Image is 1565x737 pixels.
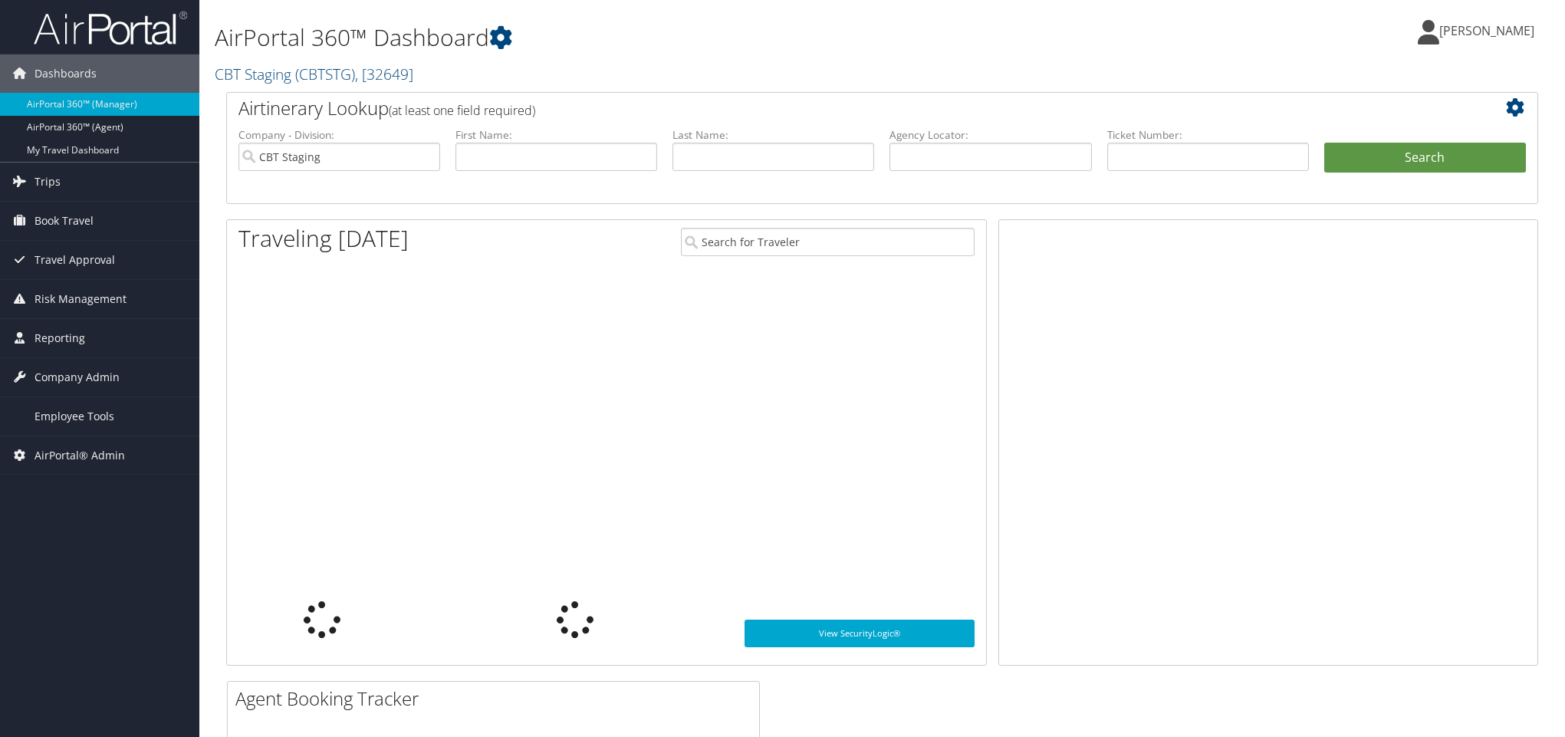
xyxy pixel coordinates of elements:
h2: Agent Booking Tracker [235,686,759,712]
label: Agency Locator: [889,127,1091,143]
label: Ticket Number: [1107,127,1309,143]
label: Company - Division: [238,127,440,143]
span: , [ 32649 ] [355,64,413,84]
span: Trips [35,163,61,201]
img: airportal-logo.png [34,10,187,46]
h2: Airtinerary Lookup [238,95,1417,121]
h1: AirPortal 360™ Dashboard [215,21,1105,54]
h1: Traveling [DATE] [238,222,409,255]
span: Risk Management [35,280,127,318]
a: CBT Staging [215,64,413,84]
label: Last Name: [672,127,874,143]
span: Dashboards [35,54,97,93]
span: Company Admin [35,358,120,396]
label: First Name: [455,127,657,143]
input: Search for Traveler [681,228,974,256]
span: ( CBTSTG ) [295,64,355,84]
button: Search [1324,143,1526,173]
span: (at least one field required) [389,102,535,119]
span: Reporting [35,319,85,357]
span: AirPortal® Admin [35,436,125,475]
span: Employee Tools [35,397,114,436]
span: Book Travel [35,202,94,240]
span: [PERSON_NAME] [1439,22,1534,39]
span: Travel Approval [35,241,115,279]
a: [PERSON_NAME] [1418,8,1550,54]
a: View SecurityLogic® [745,620,975,647]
